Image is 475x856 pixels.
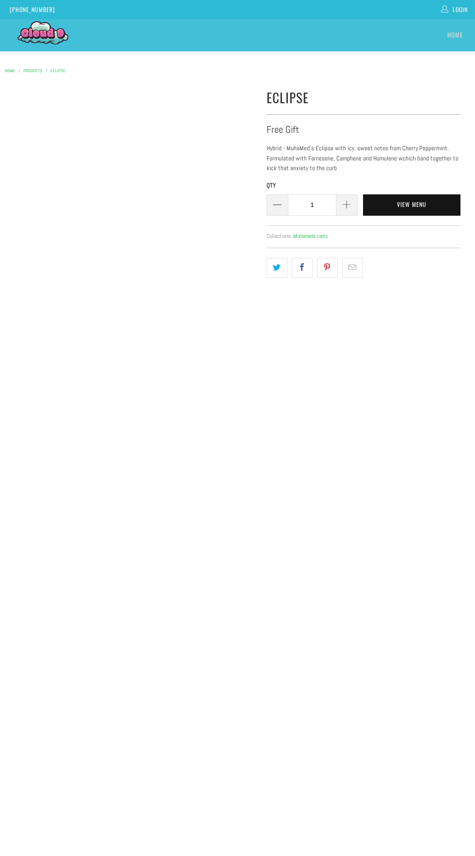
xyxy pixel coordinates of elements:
[342,258,363,278] a: Email this to a friend
[5,68,15,74] a: Home
[363,194,460,216] a: View Menu
[447,24,463,47] a: Home
[292,258,313,278] a: Share this on Facebook
[317,258,338,278] a: Share this on Pinterest
[46,68,47,74] span: /
[267,181,358,191] label: Qty
[267,143,460,174] p: Hybrid - MuhaMed’s Eclipse with icy, sweet notes from Cherry Peppermint. Formulated with Farnesen...
[267,125,299,135] span: Free Gift
[23,68,42,74] a: Products
[267,258,287,278] a: Share this on Twitter
[267,233,292,239] span: Collections:
[17,20,68,48] img: Cloud 9
[18,68,20,74] span: /
[267,86,460,108] h1: Eclipse
[50,68,65,74] a: Eclipse
[293,233,328,239] a: Muhameds carts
